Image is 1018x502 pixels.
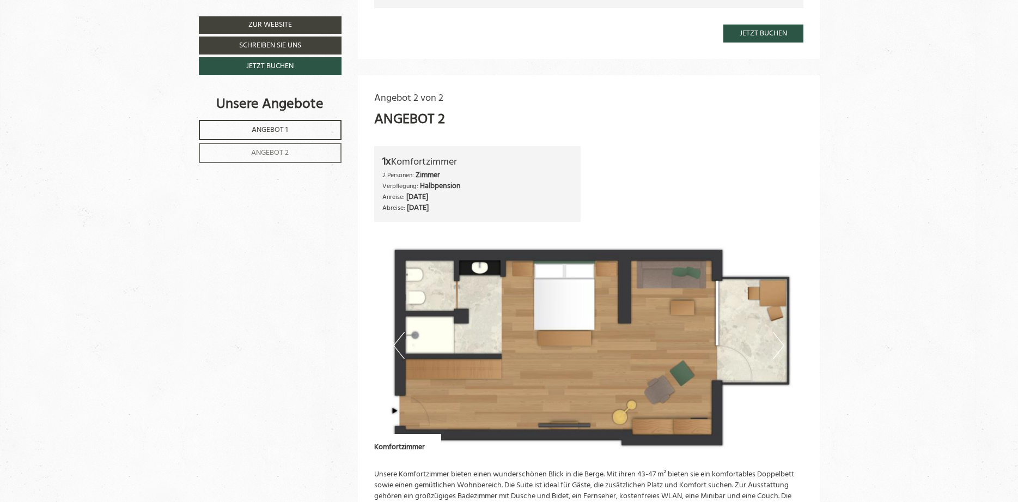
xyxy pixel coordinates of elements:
[16,50,149,56] small: 13:05
[199,16,342,34] a: Zur Website
[251,147,289,159] span: Angebot 2
[8,29,155,58] div: Guten Tag, wie können wir Ihnen helfen?
[374,238,803,453] img: image
[773,332,784,359] button: Next
[374,110,445,130] div: Angebot 2
[382,203,405,213] small: Abreise:
[16,31,149,39] div: Berghotel Ratschings
[252,124,288,136] span: Angebot 1
[420,180,461,192] b: Halbpension
[382,181,418,191] small: Verpflegung:
[382,153,391,171] b: 1x
[723,25,803,43] a: Jetzt buchen
[416,169,440,182] b: Zimmer
[407,202,429,214] b: [DATE]
[374,434,441,453] div: Komfortzimmer
[382,154,572,170] div: Komfortzimmer
[370,288,429,306] button: Senden
[382,192,405,202] small: Anreise:
[199,94,342,114] div: Unsere Angebote
[382,170,414,180] small: 2 Personen:
[393,332,405,359] button: Previous
[406,191,428,203] b: [DATE]
[197,8,232,25] div: [DATE]
[199,57,342,75] a: Jetzt buchen
[199,37,342,55] a: Schreiben Sie uns
[374,90,443,106] span: Angebot 2 von 2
